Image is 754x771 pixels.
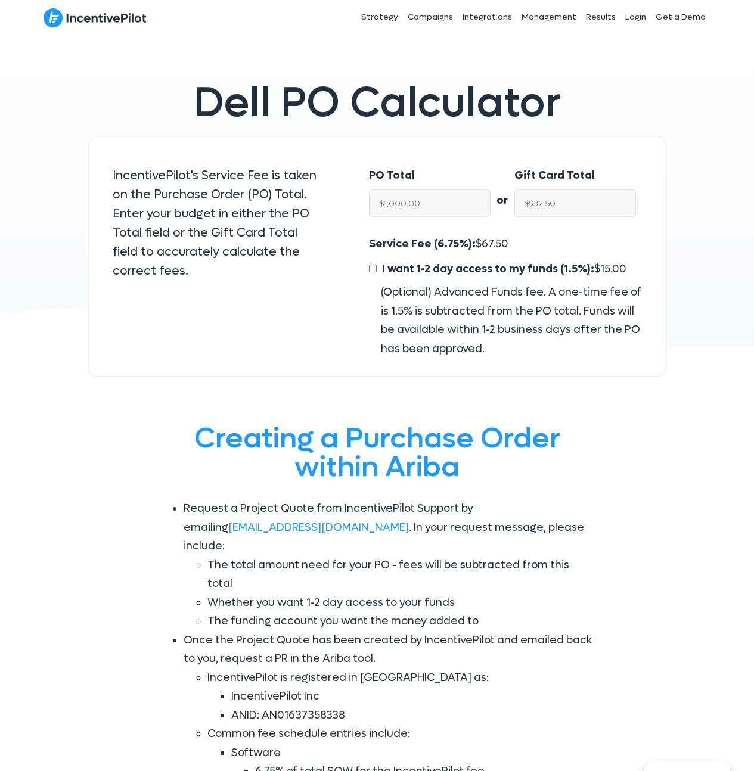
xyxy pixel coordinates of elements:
div: or [491,166,514,210]
label: Gift Card Total [514,166,595,185]
img: IncentivePilot [44,8,147,28]
p: IncentivePilot's Service Fee is taken on the Purchase Order (PO) Total. Enter your budget in eith... [113,166,322,281]
a: Strategy [356,2,403,32]
a: Management [517,2,581,32]
li: The funding account you want the money added to [207,612,595,631]
li: IncentivePilot is registered in [GEOGRAPHIC_DATA] as: [207,669,595,725]
span: Creating a Purchase Order within Ariba [194,419,560,486]
li: Whether you want 1-2 day access to your funds [207,593,595,613]
div: (Optional) Advanced Funds fee. A one-time fee of is 1.5% is subtracted from the PO total. Funds w... [369,283,641,358]
a: Login [620,2,651,32]
span: 67.50 [482,237,508,251]
span: Dell PO Calculator [194,76,561,130]
span: $ [379,262,626,276]
nav: Header Menu [275,2,711,32]
label: PO Total [369,166,415,185]
a: Campaigns [403,2,458,32]
span: Service Fee (6.75%): [369,237,476,251]
li: The total amount need for your PO - fees will be subtracted from this total [207,556,595,593]
a: [EMAIL_ADDRESS][DOMAIN_NAME] [228,521,409,534]
a: Results [581,2,620,32]
input: I want 1-2 day access to my funds (1.5%):$15.00 [369,265,377,272]
a: Integrations [458,2,517,32]
span: 15.00 [600,262,626,276]
div: $ [369,235,641,358]
a: Get a Demo [651,2,710,32]
li: ANID: AN01637358338 [231,706,595,725]
span: I want 1-2 day access to my funds (1.5%): [382,262,594,276]
li: IncentivePilot Inc [231,687,595,706]
li: Request a Project Quote from IncentivePilot Support by emailing . In your request message, please... [184,499,595,631]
